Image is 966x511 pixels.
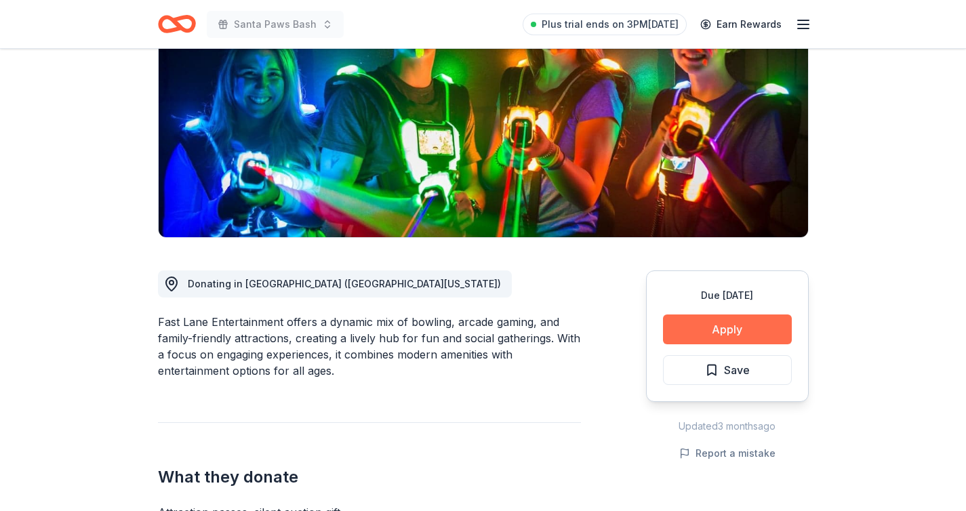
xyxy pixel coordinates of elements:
[158,314,581,379] div: Fast Lane Entertainment offers a dynamic mix of bowling, arcade gaming, and family-friendly attra...
[523,14,687,35] a: Plus trial ends on 3PM[DATE]
[158,466,581,488] h2: What they donate
[188,278,501,289] span: Donating in [GEOGRAPHIC_DATA] ([GEOGRAPHIC_DATA][US_STATE])
[234,16,317,33] span: Santa Paws Bash
[663,287,792,304] div: Due [DATE]
[158,8,196,40] a: Home
[542,16,679,33] span: Plus trial ends on 3PM[DATE]
[663,355,792,385] button: Save
[207,11,344,38] button: Santa Paws Bash
[724,361,750,379] span: Save
[692,12,790,37] a: Earn Rewards
[679,445,776,462] button: Report a mistake
[646,418,809,434] div: Updated 3 months ago
[663,314,792,344] button: Apply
